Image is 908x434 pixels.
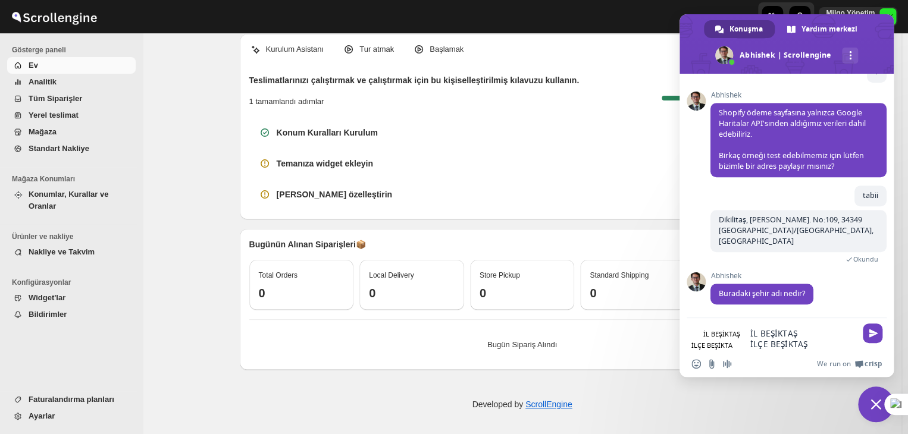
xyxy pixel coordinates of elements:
span: Local Delivery [369,271,414,279]
span: Abhishek [710,272,813,280]
p: Milgo Yönetim [826,8,875,18]
p: Bugünün Alınan Siparişleri 📦 [249,238,796,250]
span: Bildirimler [29,310,67,319]
button: Tüm Siparişler [7,90,136,107]
span: Faturalandırma planları [29,395,114,404]
span: Abhishek [710,91,887,99]
h3: [PERSON_NAME] özelleştirin [277,188,392,200]
span: Okundu [853,255,878,263]
button: Bildirimler [7,306,136,323]
span: Store Pickup [480,271,520,279]
p: Kurulum Asistanı [266,43,324,55]
span: Sesli mesaj kaydetme [722,359,732,369]
button: Ev [7,57,136,74]
span: Emoji ekle [691,359,701,369]
span: Yardım merkezi [801,20,857,38]
span: Gönder [863,323,882,343]
button: Konumlar, Kurallar ve Oranlar [7,186,136,215]
span: Buradaki şehir adı nedir? [719,288,805,298]
span: Analitik [29,77,57,86]
span: Nakliye ve Takvim [29,247,95,256]
p: 1 tamamlandı adımlar [249,96,324,108]
span: Konumlar, Kurallar ve Oranlar [29,190,108,210]
button: User menu [819,7,897,26]
span: Ev [29,61,38,70]
span: Mağaza [29,127,57,136]
h3: Konum Kuralları Kurulum [277,127,378,139]
span: Mağaza Konumları [12,174,137,184]
div: Konuşma [704,20,775,38]
span: Yerel teslimat [29,111,79,119]
span: Standart Nakliye [29,144,89,153]
div: Daha fazla kanal [842,48,858,64]
lt-span: İL BEŞİKTAŞ İLÇE BEŞİKTA [691,329,740,350]
div: Sohbeti kapat [858,386,894,422]
button: Widget'lar [7,290,136,306]
span: Dosya gönder [707,359,716,369]
span: Ayarlar [29,411,55,420]
a: ScrollEngine [525,400,572,409]
text: MY [883,13,893,20]
button: Ayarlar [7,408,136,424]
button: Analitik [7,74,136,90]
span: Gösterge paneli [12,45,137,55]
span: Milgo Yönetim [879,8,896,25]
h3: 0 [480,286,565,300]
span: Dikilitaş, [PERSON_NAME]. No:109, 34349 [GEOGRAPHIC_DATA]/[GEOGRAPHIC_DATA], [GEOGRAPHIC_DATA] [719,215,873,246]
p: Bugün Sipariş Alındı [259,339,786,351]
span: tabii [863,190,878,200]
h3: 0 [590,286,675,300]
button: Nakliye ve Takvim [7,244,136,260]
span: Konfigürasyonlar [12,278,137,287]
button: Faturalandırma planları [7,391,136,408]
div: Yardım merkezi [776,20,869,38]
p: Başlamak [430,43,464,55]
h3: 0 [259,286,345,300]
span: Standard Shipping [590,271,649,279]
textarea: Mesajınızı yazın... [750,328,856,350]
span: Widget'lar [29,293,65,302]
span: Shopify ödeme sayfasına yalnızca Google Haritalar API'sinden aldığımız verileri dahil edebiliriz.... [719,108,866,171]
img: ScrollEngine [10,2,99,32]
p: Developed by [472,398,572,410]
p: Tur atmak [359,43,394,55]
a: We run onCrisp [817,359,882,369]
span: Crisp [865,359,882,369]
span: Total Orders [259,271,298,279]
span: Konuşma [729,20,763,38]
h3: Temanıza widget ekleyin [277,158,373,169]
span: We run on [817,359,851,369]
span: Ürünler ve nakliye [12,232,137,241]
h2: Teslimatlarınızı çalıştırmak ve çalıştırmak için bu kişiselleştirilmiş kılavuzu kullanın. [249,74,580,86]
h3: 0 [369,286,455,300]
span: Tüm Siparişler [29,94,82,103]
